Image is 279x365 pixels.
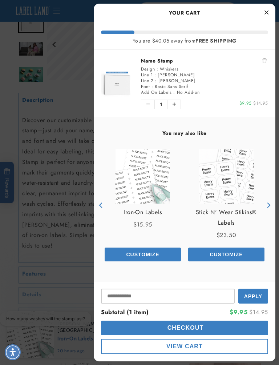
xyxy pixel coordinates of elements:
b: FREE SHIPPING [195,37,236,44]
span: $15.95 [133,220,152,229]
button: Previous [96,200,106,210]
span: Subtotal (1 item) [101,308,148,316]
span: Customize [126,252,159,257]
input: Input Discount [101,289,235,304]
span: Apply [244,293,262,299]
span: : [151,83,153,90]
span: : [154,72,156,78]
span: No Add-on [177,89,200,96]
span: $9.95 [239,100,252,107]
span: Add On Labels [141,89,172,96]
img: Iron-On Labels - Label Land [116,149,170,204]
button: Decrease quantity of Name Stamp [141,100,154,109]
div: product [101,142,185,269]
a: View Stick N' Wear Stikins® Labels [188,207,264,228]
button: Remove Name Stamp [261,57,268,64]
span: : [155,77,157,84]
button: Next [263,200,274,210]
span: Checkout [166,325,204,331]
button: Increase quantity of Name Stamp [167,100,181,109]
span: Font [141,83,150,90]
h4: You may also like [101,130,268,136]
span: $14.95 [253,100,268,107]
span: 1 [154,100,167,109]
h2: Your Cart [101,7,268,18]
span: : [157,66,158,72]
span: $9.95 [230,308,247,316]
span: View Cart [166,343,203,349]
span: [PERSON_NAME] [158,72,195,78]
a: View Iron-On Labels [124,207,162,218]
span: Basic Sans Serif [155,83,188,90]
span: Customize [210,252,243,257]
span: Design [141,66,155,72]
span: Line 1 [141,72,153,78]
span: [PERSON_NAME] [158,77,195,84]
button: Add the product, Stick N' Wear Stikins® Labels to Cart [188,248,264,261]
img: Name Stamp [101,70,134,97]
button: cart [101,321,268,335]
span: : [173,89,175,96]
div: Accessibility Menu [5,344,21,360]
button: cart [101,339,268,354]
div: You are $40.05 away from [101,38,268,44]
img: View Stick N' Wear Stikins® Labels [199,149,254,204]
button: Apply [238,289,268,304]
span: $14.95 [249,308,268,316]
span: Line 2 [141,77,154,84]
span: Whiskers [160,66,178,72]
li: product [101,50,268,117]
a: Name Stamp [141,57,268,64]
div: product [185,142,268,269]
button: Add the product, Iron-On Labels to Cart [105,248,181,261]
span: $23.50 [217,231,236,239]
button: Close Cart [261,7,272,18]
